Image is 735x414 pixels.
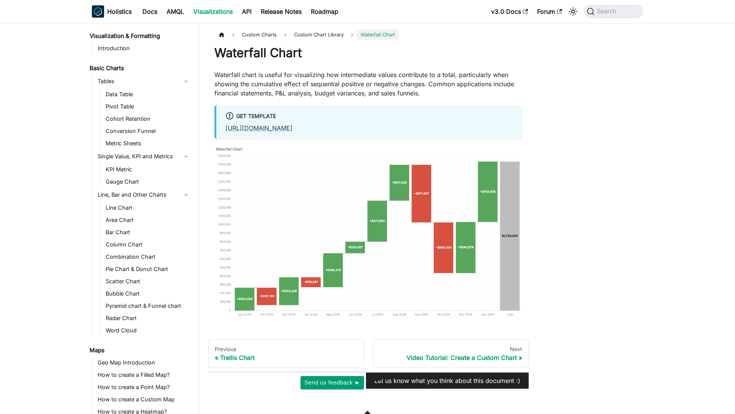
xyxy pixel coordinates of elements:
[87,31,192,41] a: Visualization & Formatting
[103,126,192,136] a: Conversion Funnel
[84,23,199,414] nav: Docs sidebar
[215,354,358,361] div: Trellis Chart
[357,29,399,40] span: Waterfall Chart
[208,339,364,368] a: PreviousTrellis Chart
[238,29,281,40] span: Custom Charts
[103,113,192,124] a: Cohort Retention
[214,29,523,40] nav: Breadcrumbs
[214,145,523,319] img: reporting-waterfall-chart-thumbnail
[103,251,192,262] a: Combination Chart
[237,5,256,18] a: API
[103,325,192,336] a: Word Cloud
[95,357,192,368] a: Geo Map Introduction
[294,32,344,38] span: Custom Chart Library
[374,377,520,384] span: Let us know what you think about this document :)
[103,276,192,287] a: Scatter Chart
[225,112,513,122] div: Get Template
[103,264,192,274] a: Pie Chart & Donut Chart
[380,354,523,361] div: Video Tutorial: Create a Custom Chart
[103,239,192,250] a: Column Chart
[95,150,192,163] a: Single Value, KPI and Metrics
[87,345,192,356] a: Maps
[567,5,579,18] button: Switch between dark and light mode (currently system mode)
[301,376,364,389] button: Send us feedback ►
[380,346,523,353] div: Next
[103,176,192,187] a: Gauge Chart
[103,164,192,175] a: KPI Metric
[103,101,192,112] a: Pivot Table
[304,378,360,388] span: Send us feedback ►
[95,370,192,380] a: How to create a Filled Map?
[256,5,306,18] a: Release Notes
[584,5,643,18] button: Search (Command+K)
[87,63,192,74] a: Basic Charts
[189,5,237,18] a: Visualizations
[103,301,192,311] a: Pyramid chart & Funnel chart
[214,70,523,98] p: Waterfall chart is useful for visualizing how intermediate values contribute to a total, particul...
[103,227,192,238] a: Bar Chart
[103,288,192,299] a: Bubble Chart
[214,45,523,61] h1: Waterfall Chart
[95,75,192,87] a: Tables
[95,382,192,393] a: How to create a Point Map?
[487,5,532,18] a: v3.0 Docs
[103,202,192,213] a: Line Chart
[103,313,192,324] a: Radar Chart
[103,138,192,149] a: Metric Sheets
[107,7,132,16] b: Holistics
[95,43,192,54] a: Introduction
[373,339,529,368] a: NextVideo Tutorial: Create a Custom Chart
[290,29,348,40] a: Custom Chart Library
[95,394,192,405] a: How to create a Custom Map
[138,5,162,18] a: Docs
[103,89,192,100] a: Data Table
[214,29,229,40] a: Home page
[162,5,189,18] a: AMQL
[92,5,104,18] img: Holistics
[95,189,192,201] a: Line, Bar and Other Charts
[103,215,192,225] a: Area Chart
[208,339,529,368] nav: Docs pages
[306,5,343,18] a: Roadmap
[595,8,621,15] span: Search
[532,5,567,18] a: Forum
[225,124,292,132] a: [URL][DOMAIN_NAME]
[215,346,358,353] div: Previous
[92,5,132,18] a: HolisticsHolisticsHolistics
